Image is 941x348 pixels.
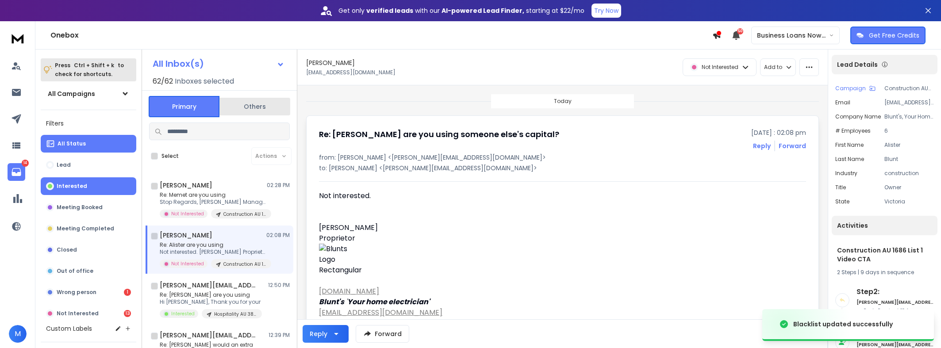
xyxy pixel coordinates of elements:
button: Campaign [835,85,876,92]
p: Business Loans Now ([PERSON_NAME]) [757,31,829,40]
p: Hi [PERSON_NAME], Thank you for your [160,298,262,306]
p: Get Free Credits [869,31,919,40]
p: construction [884,170,934,177]
p: Re: Memet are you using [160,191,266,199]
p: State [835,198,849,205]
div: Reply [310,329,327,338]
button: Wrong person1 [41,283,136,301]
div: Forward [779,141,806,150]
h1: All Campaigns [48,89,95,98]
button: Closed [41,241,136,259]
button: Reply [303,325,349,343]
span: Ctrl + Shift + k [73,60,115,70]
b: Your home electrician' [347,297,430,307]
p: 02:28 PM [267,182,290,189]
button: All Status [41,135,136,153]
p: Wrong person [57,289,96,296]
p: Add to [764,64,782,71]
p: Victoria [884,198,934,205]
h1: [PERSON_NAME] [160,231,212,240]
p: Out of office [57,268,93,275]
p: Not Interested [171,210,204,217]
p: Email [835,99,850,106]
button: Not Interested13 [41,305,136,322]
p: Lead [57,161,71,168]
h1: Re: [PERSON_NAME] are you using someone else's capital? [319,128,559,141]
span: 50 [737,28,743,34]
p: 6 [884,127,934,134]
h1: [PERSON_NAME] [306,58,355,67]
p: Construction AU 1686 List 1 Video CTA [223,261,266,268]
a: 14 [8,163,25,181]
p: Alister [884,141,934,149]
p: Meeting Completed [57,225,114,232]
p: Hospitality AU 386 List 2 Appraisal CTA [214,311,257,317]
p: Re: [PERSON_NAME] are you using [160,291,262,298]
h1: [PERSON_NAME] [160,181,212,190]
strong: verified leads [366,6,413,15]
strong: AI-powered Lead Finder, [442,6,524,15]
button: Lead [41,156,136,174]
label: Select [161,153,179,160]
h3: Filters [41,117,136,130]
div: [PERSON_NAME] Proprietor [319,222,577,244]
p: Owner [884,184,934,191]
p: Get only with our starting at $22/mo [338,6,584,15]
p: Title [835,184,846,191]
p: 12:50 PM [268,282,290,289]
p: from: [PERSON_NAME] <[PERSON_NAME][EMAIL_ADDRESS][DOMAIN_NAME]> [319,153,806,162]
span: 62 / 62 [153,76,173,87]
p: Interested [57,183,87,190]
p: to: [PERSON_NAME] <[PERSON_NAME][EMAIL_ADDRESS][DOMAIN_NAME]> [319,164,806,172]
div: 13 [124,310,131,317]
p: Try Now [594,6,618,15]
p: 02:08 PM [266,232,290,239]
p: Blunt [884,156,934,163]
p: Not interested. [PERSON_NAME] Proprietor [160,249,266,256]
p: First Name [835,141,864,149]
span: 9 days in sequence [860,268,914,276]
p: Closed [57,246,77,253]
p: [DATE] : 02:08 pm [751,128,806,137]
h1: Onebox [50,30,712,41]
p: Blunt's, Your Home Electrician [884,113,934,120]
button: Interested [41,177,136,195]
button: Reply [753,141,771,150]
button: Out of office [41,262,136,280]
p: Lead Details [837,60,878,69]
button: Primary [149,96,219,117]
h3: Custom Labels [46,324,92,333]
p: Industry [835,170,857,177]
p: Campaign [835,85,866,92]
p: Meeting Booked [57,204,103,211]
button: Forward [356,325,409,343]
p: Today [554,98,572,105]
div: Activities [832,216,937,235]
p: All Status [58,140,86,147]
p: Press to check for shortcuts. [55,61,124,79]
button: Get Free Credits [850,27,926,44]
div: Not interested. [319,191,577,201]
i: Blunt's [319,297,344,307]
button: M [9,325,27,343]
p: 12:39 PM [269,332,290,339]
a: [DOMAIN_NAME] [319,286,379,296]
p: Not Interested [57,310,99,317]
img: Blunts Logo Rectangular.png [319,244,361,275]
p: Last Name [835,156,864,163]
button: Others [219,97,290,116]
button: Meeting Booked [41,199,136,216]
img: logo [9,30,27,46]
p: Construction AU 1685 List 2 Appraisal CTA [223,211,266,218]
h3: Inboxes selected [175,76,234,87]
h6: Step 2 : [857,287,934,297]
button: Try Now [591,4,621,18]
h6: [PERSON_NAME][EMAIL_ADDRESS][DOMAIN_NAME] [857,299,934,306]
p: Re: Alister are you using [160,241,266,249]
p: [EMAIL_ADDRESS][DOMAIN_NAME] [884,99,934,106]
p: Interested [171,310,195,317]
p: Stop Regards, [PERSON_NAME] Managing [160,199,266,206]
div: | [837,269,932,276]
